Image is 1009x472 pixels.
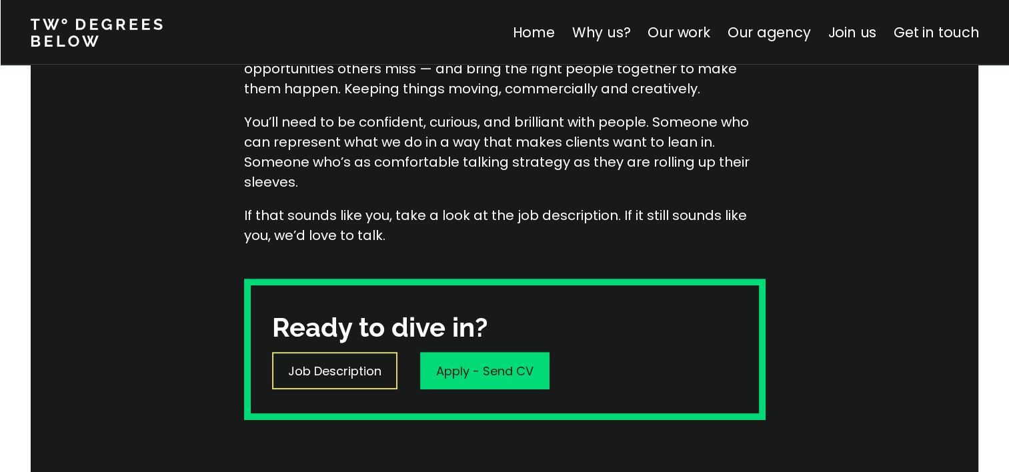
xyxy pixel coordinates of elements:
[648,23,710,42] a: Our work
[436,362,534,380] p: Apply - Send CV
[572,23,630,42] a: Why us?
[288,362,381,380] p: Job Description
[420,352,550,389] a: Apply - Send CV
[894,23,979,42] a: Get in touch
[244,112,766,192] p: You’ll need to be confident, curious, and brilliant with people. Someone who can represent what w...
[272,352,397,389] a: Job Description
[828,23,876,42] a: Join us
[272,309,487,345] h3: Ready to dive in?
[727,23,810,42] a: Our agency
[244,205,766,245] p: If that sounds like you, take a look at the job description. If it still sounds like you, we’d lo...
[512,23,554,42] a: Home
